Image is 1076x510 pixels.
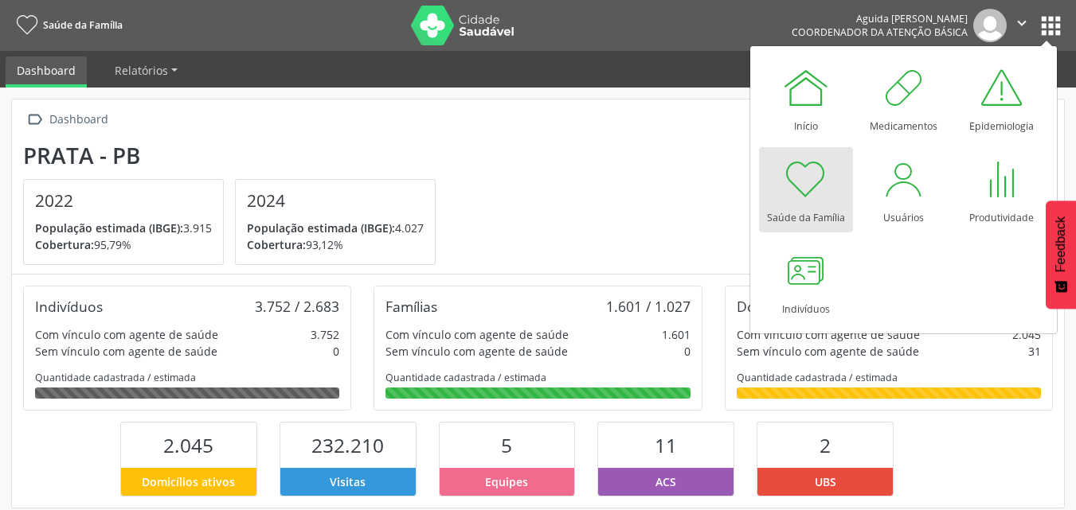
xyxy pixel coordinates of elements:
[792,12,968,25] div: Aguida [PERSON_NAME]
[247,220,424,236] p: 4.027
[1054,216,1068,272] span: Feedback
[973,9,1007,42] img: img
[385,371,690,384] div: Quantidade cadastrada / estimada
[247,191,424,211] h4: 2024
[43,18,123,32] span: Saúde da Família
[35,298,103,315] div: Indivíduos
[759,56,853,141] a: Início
[23,142,447,169] div: Prata - PB
[46,108,111,131] div: Dashboard
[815,473,836,490] span: UBS
[737,298,803,315] div: Domicílios
[655,473,676,490] span: ACS
[35,343,217,360] div: Sem vínculo com agente de saúde
[104,56,189,84] a: Relatórios
[311,326,339,343] div: 3.752
[684,343,691,360] div: 0
[857,56,951,141] a: Medicamentos
[6,56,87,88] a: Dashboard
[23,108,46,131] i: 
[737,343,919,360] div: Sem vínculo com agente de saúde
[35,220,212,236] p: 3.915
[1046,200,1076,309] button: Feedback - Mostrar pesquisa
[501,432,512,458] span: 5
[115,63,168,78] span: Relatórios
[247,220,395,236] span: População estimada (IBGE):
[1007,9,1037,42] button: 
[11,12,123,38] a: Saúde da Família
[737,326,920,343] div: Com vínculo com agente de saúde
[737,371,1041,384] div: Quantidade cadastrada / estimada
[759,147,853,232] a: Saúde da Família
[385,326,569,343] div: Com vínculo com agente de saúde
[35,326,218,343] div: Com vínculo com agente de saúde
[1028,343,1041,360] div: 31
[1012,326,1041,343] div: 2.045
[759,239,853,324] a: Indivíduos
[142,473,235,490] span: Domicílios ativos
[1013,14,1031,32] i: 
[23,108,111,131] a:  Dashboard
[485,473,528,490] span: Equipes
[247,237,306,252] span: Cobertura:
[35,191,212,211] h4: 2022
[655,432,677,458] span: 11
[820,432,831,458] span: 2
[35,237,94,252] span: Cobertura:
[311,432,384,458] span: 232.210
[606,298,691,315] div: 1.601 / 1.027
[792,25,968,39] span: Coordenador da Atenção Básica
[35,236,212,253] p: 95,79%
[333,343,339,360] div: 0
[35,220,183,236] span: População estimada (IBGE):
[1037,12,1065,40] button: apps
[330,473,366,490] span: Visitas
[385,343,568,360] div: Sem vínculo com agente de saúde
[163,432,213,458] span: 2.045
[662,326,691,343] div: 1.601
[247,236,424,253] p: 93,12%
[35,371,339,384] div: Quantidade cadastrada / estimada
[385,298,437,315] div: Famílias
[955,56,1049,141] a: Epidemiologia
[255,298,339,315] div: 3.752 / 2.683
[857,147,951,232] a: Usuários
[955,147,1049,232] a: Produtividade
